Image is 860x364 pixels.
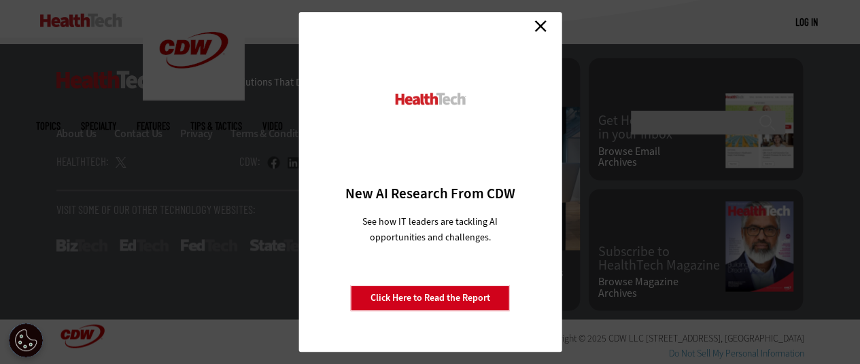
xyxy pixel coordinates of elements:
[9,323,43,357] div: Cookie Settings
[9,323,43,357] button: Open Preferences
[530,16,551,36] a: Close
[346,214,514,245] p: See how IT leaders are tackling AI opportunities and challenges.
[351,285,510,311] a: Click Here to Read the Report
[393,92,467,106] img: HealthTech_0.png
[322,184,538,203] h3: New AI Research From CDW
